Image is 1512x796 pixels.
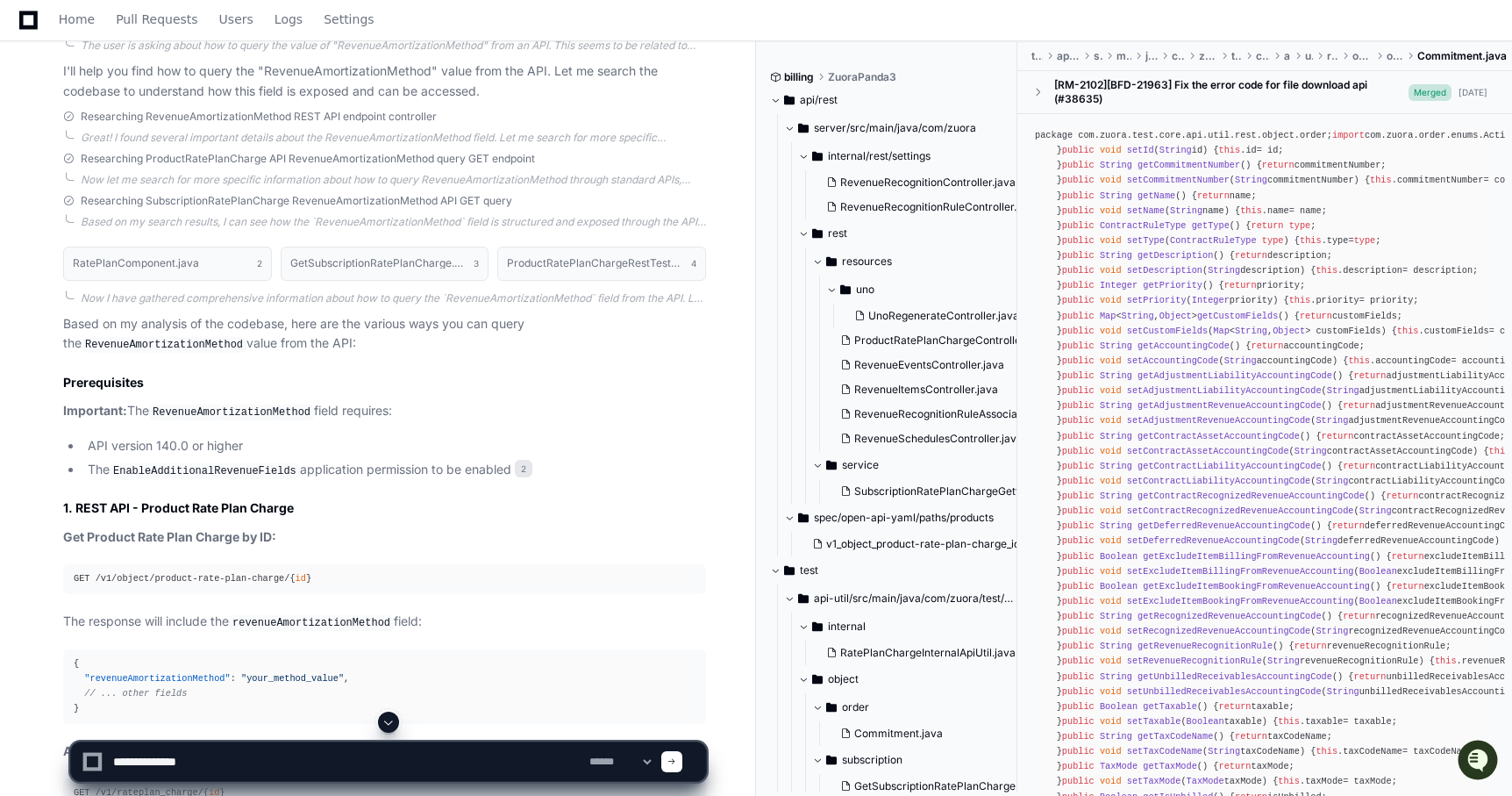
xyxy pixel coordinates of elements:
[854,484,1092,498] span: SubscriptionRatePlanChargeGetterService.java
[1100,145,1122,155] span: void
[842,255,892,269] span: resources
[1289,295,1311,305] span: this
[474,256,479,270] span: 3
[1062,160,1095,170] span: public
[1127,566,1354,577] span: setExcludeItemBillingFromRevenueAccounting
[1159,130,1181,140] span: core
[1100,220,1187,231] span: ContractRuleType
[1294,446,1327,456] span: String
[1145,49,1158,63] span: java
[1159,145,1192,155] span: String
[1235,326,1267,336] span: String
[833,402,1050,427] button: RevenueRecognitionRuleAssociationController.java
[1100,491,1132,501] span: String
[1062,341,1095,351] span: public
[63,401,706,422] p: The field requires:
[1054,78,1409,106] div: [RM-2102][BFD-21963] Fix the error code for file download api (#38635)
[1289,220,1311,231] span: type
[1305,535,1494,546] span: deferredRevenueAccountingCode
[1100,311,1116,321] span: Map
[1251,341,1283,351] span: return
[1062,190,1095,201] span: public
[812,451,1046,479] button: service
[798,507,809,528] svg: Directory
[1143,551,1370,562] span: getExcludeItemBillingFromRevenueAccounting
[1170,205,1202,216] span: String
[828,620,866,634] span: internal
[1316,476,1348,486] span: String
[1062,311,1095,321] span: public
[1197,311,1278,321] span: getCustomFields
[1100,431,1132,441] span: String
[507,258,682,269] h1: ProductRatePlanChargeRestTest.java
[1062,581,1095,592] span: public
[1359,566,1397,577] span: Boolean
[1387,491,1419,501] span: return
[798,142,1032,170] button: internal/rest/settings
[1159,311,1192,321] span: Object
[854,358,1004,372] span: RevenueEventsController.java
[82,460,706,481] li: The application permission to be enabled
[1387,130,1414,140] span: zuora
[1489,446,1511,456] span: this
[840,646,1016,660] span: RatePlanChargeInternalApiUtil.java
[854,432,1023,446] span: RevenueSchedulesController.java
[1197,190,1230,201] span: return
[1143,581,1370,592] span: getExcludeItemBookingFromRevenueAccounting
[1245,145,1256,155] span: id
[1208,265,1240,276] span: String
[1332,520,1365,531] span: return
[1116,49,1131,63] span: main
[1100,370,1132,381] span: String
[1322,431,1354,441] span: return
[842,458,879,472] span: service
[1224,280,1257,290] span: return
[1256,49,1270,63] span: core
[1348,355,1370,366] span: this
[840,176,1016,190] span: RevenueRecognitionController.java
[784,560,795,581] svg: Directory
[1170,205,1224,216] span: name
[784,90,795,111] svg: Directory
[1456,738,1503,785] iframe: Open customer support
[1138,431,1300,441] span: getContractAssetAccountingCode
[833,353,1050,377] button: RevenueEventsController.java
[1062,175,1095,185] span: public
[1375,355,1451,366] span: accountingCode
[800,563,818,577] span: test
[1100,400,1132,411] span: String
[1062,385,1095,396] span: public
[1100,341,1132,351] span: String
[828,672,859,686] span: object
[826,251,837,272] svg: Directory
[81,215,706,229] div: Based on my search results, I can see how the `RevenueAmortizationMethod` field is structured and...
[1138,491,1365,501] span: getContractRecognizedRevenueAccountingCode
[1397,175,1484,185] span: commitmentNumber
[515,460,532,477] span: 2
[1100,235,1122,246] span: void
[1057,49,1080,63] span: api-util
[1235,175,1267,185] span: String
[1062,566,1095,577] span: public
[1062,491,1095,501] span: public
[812,669,823,690] svg: Directory
[82,337,246,353] code: RevenueAmortizationMethod
[1100,205,1122,216] span: void
[1062,461,1095,471] span: public
[1062,520,1095,531] span: public
[1062,295,1095,305] span: public
[1409,84,1451,101] span: Merged
[854,407,1109,421] span: RevenueRecognitionRuleAssociationController.java
[1284,49,1292,63] span: api
[281,247,489,280] button: GetSubscriptionRatePlanCharge.java3
[1300,130,1327,140] span: order
[63,499,706,517] h2: 1. REST API - Product Rate Plan Charge
[1359,506,1392,516] span: String
[1127,446,1289,456] span: setContractAssetAccountingCode
[1138,250,1213,261] span: getDescription
[60,148,254,162] div: We're offline, but we'll be back soon!
[81,194,512,208] span: Researching SubscriptionRatePlanCharge RevenueAmortizationMethod API GET query
[1199,49,1217,63] span: zuora
[1300,311,1332,321] span: return
[1062,235,1095,246] span: public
